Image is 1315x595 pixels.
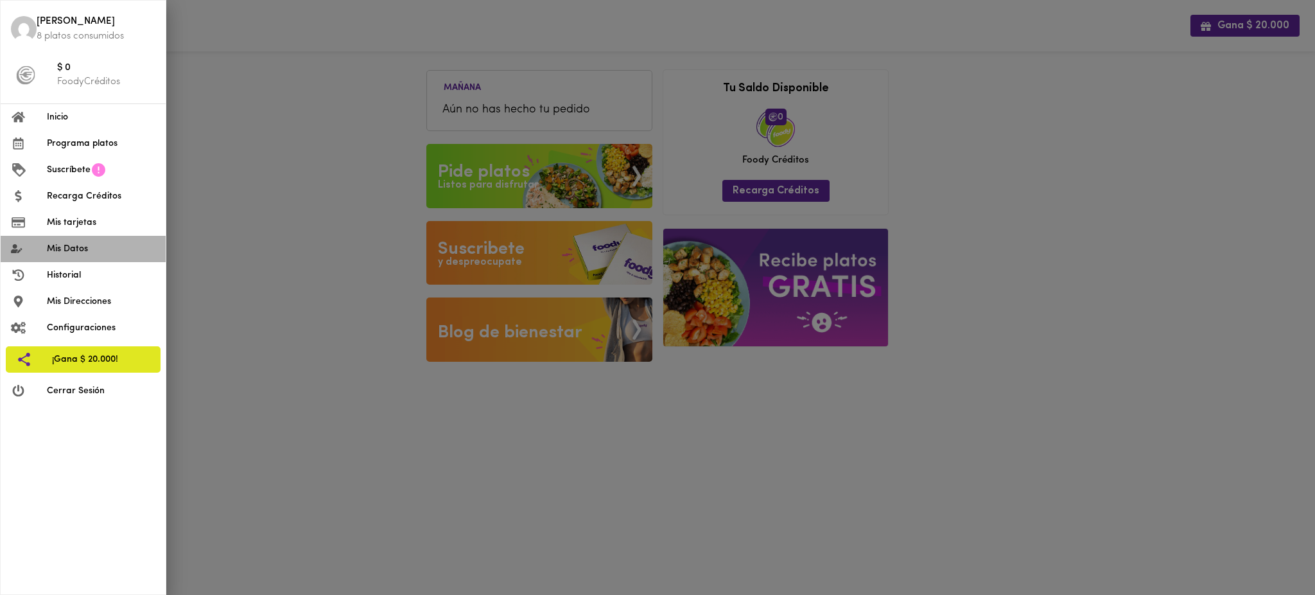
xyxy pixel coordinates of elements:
[47,163,91,177] span: Suscríbete
[47,137,155,150] span: Programa platos
[47,269,155,282] span: Historial
[47,111,155,124] span: Inicio
[57,61,155,76] span: $ 0
[16,66,35,85] img: foody-creditos-black.png
[47,384,155,398] span: Cerrar Sesión
[47,216,155,229] span: Mis tarjetas
[1241,520,1302,582] iframe: Messagebird Livechat Widget
[47,321,155,335] span: Configuraciones
[47,190,155,203] span: Recarga Créditos
[57,75,155,89] p: FoodyCréditos
[37,30,155,43] p: 8 platos consumidos
[37,15,155,30] span: [PERSON_NAME]
[52,353,150,366] span: ¡Gana $ 20.000!
[47,242,155,256] span: Mis Datos
[47,295,155,308] span: Mis Direcciones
